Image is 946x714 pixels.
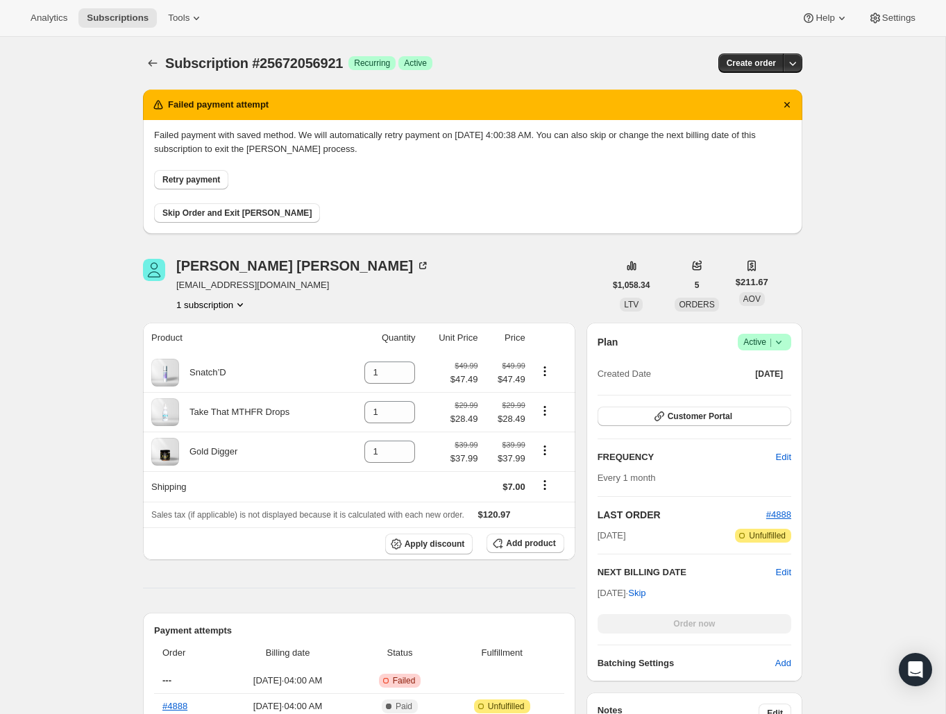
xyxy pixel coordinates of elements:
button: Retry payment [154,170,228,189]
span: [DATE] [755,368,783,380]
span: $7.00 [502,482,525,492]
span: AOV [743,294,761,304]
span: Created Date [598,367,651,381]
span: Fulfillment [448,646,556,660]
span: Recurring [354,58,390,69]
a: #4888 [162,701,187,711]
span: 5 [695,280,700,291]
p: Failed payment with saved method. We will automatically retry payment on [DATE] 4:00:38 AM. You c... [154,128,791,156]
span: Settings [882,12,915,24]
h2: Payment attempts [154,624,564,638]
span: Paid [396,701,412,712]
span: Unfulfilled [488,701,525,712]
th: Order [154,638,220,668]
span: Customer Portal [668,411,732,422]
small: $49.99 [455,362,478,370]
a: #4888 [766,509,791,520]
span: Add [775,656,791,670]
div: Open Intercom Messenger [899,653,932,686]
button: Product actions [534,443,556,458]
button: Product actions [534,403,556,418]
span: Edit [776,450,791,464]
span: Skip [628,586,645,600]
img: product img [151,398,179,426]
th: Shipping [143,471,341,502]
span: Every 1 month [598,473,656,483]
span: --- [162,675,171,686]
small: $49.99 [502,362,525,370]
span: Retry payment [162,174,220,185]
span: $211.67 [736,275,768,289]
button: Add product [487,534,564,553]
button: Tools [160,8,212,28]
button: [DATE] [747,364,791,384]
button: Skip [620,582,654,604]
button: Edit [776,566,791,579]
button: Analytics [22,8,76,28]
h2: NEXT BILLING DATE [598,566,776,579]
div: Take That MTHFR Drops [179,405,289,419]
span: Martina Goergen [143,259,165,281]
span: Status [360,646,439,660]
span: LTV [624,300,639,309]
h2: Failed payment attempt [168,98,269,112]
button: Help [793,8,856,28]
span: [DATE] · 04:00 AM [224,674,351,688]
button: Subscriptions [78,8,157,28]
h2: Plan [598,335,618,349]
th: Quantity [341,323,419,353]
span: | [770,337,772,348]
small: $29.99 [455,401,478,409]
span: Add product [506,538,555,549]
button: Product actions [176,298,247,312]
h2: FREQUENCY [598,450,776,464]
button: Product actions [534,364,556,379]
button: Customer Portal [598,407,791,426]
th: Unit Price [419,323,482,353]
span: $37.99 [486,452,525,466]
button: Settings [860,8,924,28]
button: Shipping actions [534,477,556,493]
span: [DATE] [598,529,626,543]
button: Apply discount [385,534,473,554]
span: Billing date [224,646,351,660]
span: Active [404,58,427,69]
div: Gold Digger [179,445,237,459]
span: ORDERS [679,300,714,309]
span: $37.99 [450,452,478,466]
img: product img [151,438,179,466]
span: Tools [168,12,189,24]
span: Skip Order and Exit [PERSON_NAME] [162,207,312,219]
span: Help [816,12,834,24]
th: Price [482,323,529,353]
span: [DATE] · 04:00 AM [224,699,351,713]
span: Active [743,335,786,349]
div: Snatch’D [179,366,226,380]
span: [EMAIL_ADDRESS][DOMAIN_NAME] [176,278,430,292]
span: [DATE] · [598,588,646,598]
button: Dismiss notification [777,95,797,114]
span: Analytics [31,12,67,24]
span: Subscription #25672056921 [165,56,343,71]
span: $1,058.34 [613,280,650,291]
span: Apply discount [405,538,465,550]
button: Create order [718,53,784,73]
span: $120.97 [478,509,511,520]
span: Failed [393,675,416,686]
span: $28.49 [450,412,478,426]
span: Unfulfilled [749,530,786,541]
span: $47.49 [486,373,525,386]
small: $29.99 [502,401,525,409]
div: [PERSON_NAME] [PERSON_NAME] [176,259,430,273]
span: $47.49 [450,373,478,386]
span: Sales tax (if applicable) is not displayed because it is calculated with each new order. [151,510,464,520]
button: #4888 [766,508,791,522]
h2: LAST ORDER [598,508,766,522]
h6: Batching Settings [598,656,775,670]
button: Add [767,652,800,674]
button: Edit [768,446,800,468]
small: $39.99 [455,441,478,449]
span: $28.49 [486,412,525,426]
span: Subscriptions [87,12,149,24]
